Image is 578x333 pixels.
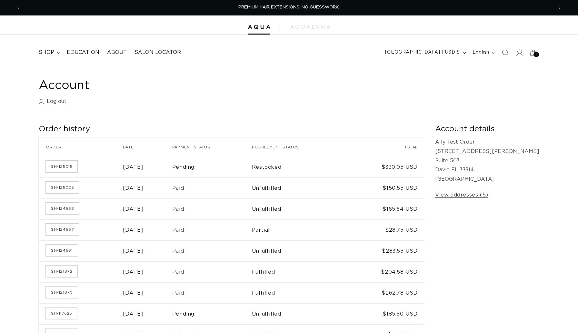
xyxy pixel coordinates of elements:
a: Log out [39,97,66,106]
p: Ally Test Order [STREET_ADDRESS][PERSON_NAME] Suite 503 Davie FL 33314 [GEOGRAPHIC_DATA] [435,137,539,184]
td: Pending [172,157,252,178]
a: Order number SH-121370 [46,287,78,298]
a: Order number SH-125015 [46,161,77,172]
td: $150.55 USD [347,177,425,198]
time: [DATE] [123,186,144,191]
td: $28.75 USD [347,219,425,240]
a: About [103,45,131,60]
summary: shop [35,45,63,60]
time: [DATE] [123,227,144,233]
td: Paid [172,198,252,219]
td: $262.78 USD [347,282,425,303]
button: [GEOGRAPHIC_DATA] | USD $ [381,46,469,59]
a: Salon Locator [131,45,185,60]
time: [DATE] [123,311,144,317]
a: Education [63,45,103,60]
a: Order number SH-124861 [46,245,78,256]
span: [GEOGRAPHIC_DATA] | USD $ [385,49,460,56]
th: Fulfillment status [252,137,347,157]
time: [DATE] [123,269,144,275]
time: [DATE] [123,290,144,296]
td: Unfulfilled [252,240,347,261]
a: Order number SH-121372 [46,266,77,277]
a: Order number SH-124867 [46,224,79,235]
img: aqualyna.com [290,25,330,29]
td: Paid [172,261,252,282]
th: Date [123,137,172,157]
a: View addresses (5) [435,190,488,200]
td: Fulfilled [252,261,347,282]
td: $185.50 USD [347,303,425,324]
span: English [473,49,489,56]
td: $283.55 USD [347,240,425,261]
td: Pending [172,303,252,324]
td: Paid [172,177,252,198]
time: [DATE] [123,165,144,170]
span: PREMIUM HAIR EXTENSIONS. NO GUESSWORK. [238,5,340,9]
td: Paid [172,219,252,240]
span: Education [67,49,99,56]
img: Aqua Hair Extensions [248,25,270,29]
td: Fulfilled [252,282,347,303]
td: Paid [172,240,252,261]
td: Restocked [252,157,347,178]
time: [DATE] [123,207,144,212]
th: Payment status [172,137,252,157]
button: Next announcement [553,2,567,14]
td: $330.05 USD [347,157,425,178]
td: Partial [252,219,347,240]
td: $165.64 USD [347,198,425,219]
td: Unfulfilled [252,303,347,324]
button: Previous announcement [11,2,25,14]
span: shop [39,49,54,56]
h1: Account [39,78,539,94]
td: $204.58 USD [347,261,425,282]
button: English [469,46,498,59]
td: Paid [172,282,252,303]
td: Unfulfilled [252,198,347,219]
h2: Order history [39,124,425,134]
th: Total [347,137,425,157]
time: [DATE] [123,248,144,254]
a: Order number SH-124868 [46,203,79,214]
a: Order number SH-117625 [46,308,77,319]
a: Order number SH-125005 [46,182,79,193]
h2: Account details [435,124,539,134]
th: Order [39,137,123,157]
td: Unfulfilled [252,177,347,198]
summary: Search [498,45,512,60]
span: Salon Locator [135,49,181,56]
span: About [107,49,127,56]
span: 1 [536,52,537,57]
